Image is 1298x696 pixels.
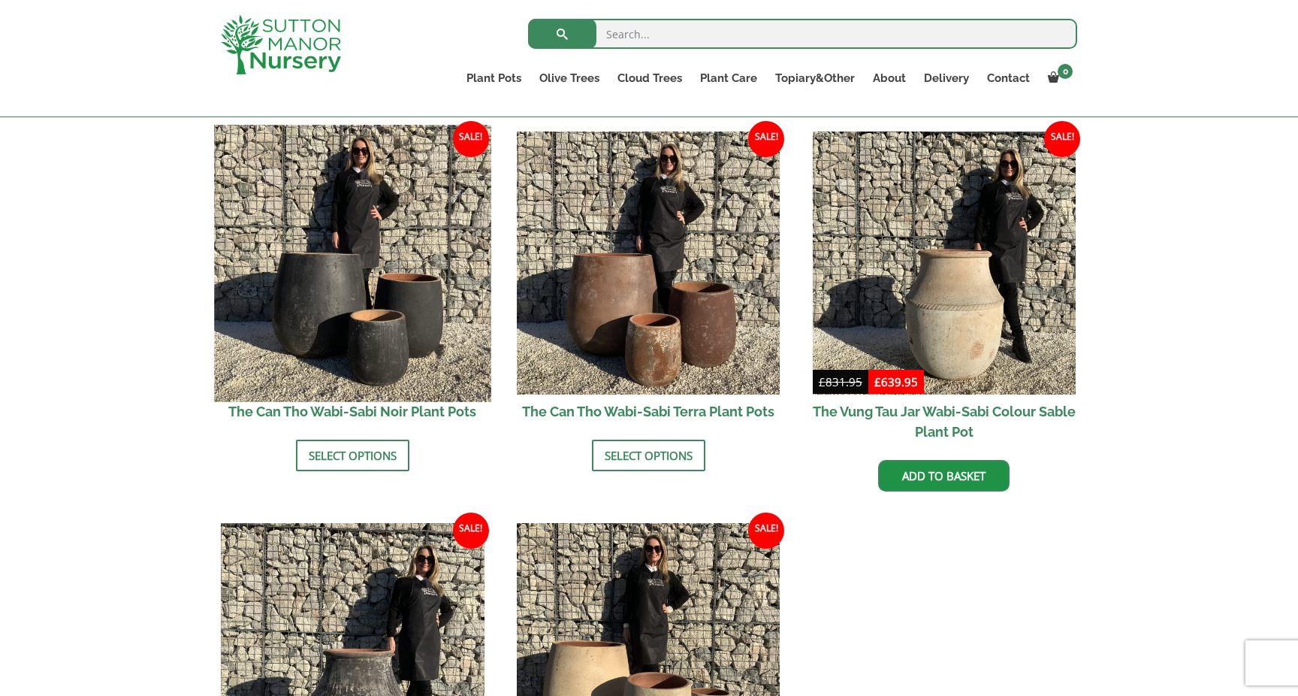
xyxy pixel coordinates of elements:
a: Olive Trees [530,68,608,89]
a: 0 [1039,68,1077,89]
bdi: 831.95 [819,374,862,389]
img: The Can Tho Wabi-Sabi Noir Plant Pots [214,125,491,401]
a: Select options for “The Can Tho Wabi-Sabi Noir Plant Pots” [296,440,409,471]
a: Add to basket: “The Vung Tau Jar Wabi-Sabi Colour Sable Plant Pot” [878,460,1010,492]
a: Cloud Trees [608,68,691,89]
a: Plant Care [691,68,766,89]
a: Topiary&Other [766,68,864,89]
img: The Can Tho Wabi-Sabi Terra Plant Pots [517,132,780,395]
span: Sale! [748,513,784,549]
h2: The Can Tho Wabi-Sabi Noir Plant Pots [221,395,484,428]
a: Select options for “The Can Tho Wabi-Sabi Terra Plant Pots” [592,440,705,471]
a: About [864,68,915,89]
span: £ [874,374,881,389]
a: Sale! The Vung Tau Jar Wabi-Sabi Colour Sable Plant Pot [813,132,1076,449]
img: logo [221,15,341,74]
span: Sale! [453,121,489,157]
a: Contact [978,68,1039,89]
bdi: 639.95 [874,374,918,389]
a: Delivery [915,68,978,89]
h2: The Can Tho Wabi-Sabi Terra Plant Pots [517,395,780,428]
span: Sale! [748,121,784,157]
a: Plant Pots [457,68,530,89]
span: 0 [1058,64,1073,79]
span: Sale! [453,513,489,549]
span: Sale! [1044,121,1080,157]
input: Search... [528,19,1077,49]
img: The Vung Tau Jar Wabi-Sabi Colour Sable Plant Pot [813,132,1076,395]
a: Sale! The Can Tho Wabi-Sabi Noir Plant Pots [221,132,484,429]
h2: The Vung Tau Jar Wabi-Sabi Colour Sable Plant Pot [813,395,1076,449]
span: £ [819,374,826,389]
a: Sale! The Can Tho Wabi-Sabi Terra Plant Pots [517,132,780,429]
